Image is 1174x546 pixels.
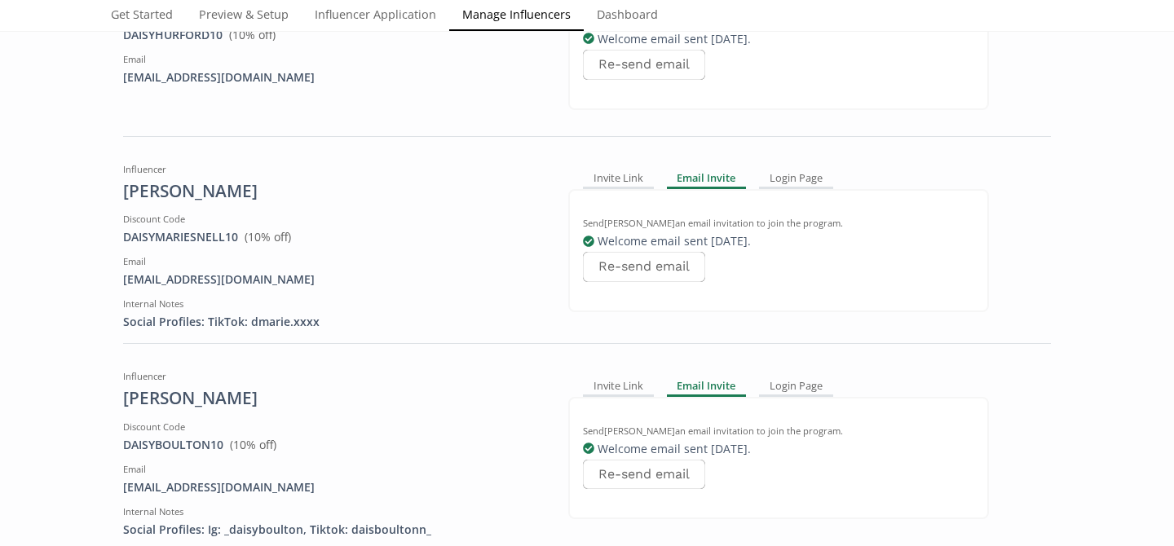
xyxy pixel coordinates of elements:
div: Send [PERSON_NAME] an email invitation to join the program. [583,217,974,230]
div: [EMAIL_ADDRESS][DOMAIN_NAME] [123,479,544,495]
span: ( 10 % off) [245,229,291,244]
div: Social Profiles: TikTok: dmarie.xxxx [123,314,544,330]
div: [PERSON_NAME] [123,386,544,411]
div: Welcome email sent [DATE] . [583,441,974,457]
div: Send [PERSON_NAME] an email invitation to join the program. [583,425,974,438]
div: Internal Notes [123,505,544,518]
div: Invite Link [583,170,654,189]
div: [PERSON_NAME] [123,179,544,204]
span: ( 10 % off) [229,27,276,42]
a: DAISYBOULTON10 [123,437,223,452]
div: Internal Notes [123,297,544,310]
div: Welcome email sent [DATE] . [583,233,974,249]
div: Discount Code [123,213,544,226]
a: DAISYMARIESNELL10 [123,229,238,244]
div: [EMAIL_ADDRESS][DOMAIN_NAME] [123,69,544,86]
a: DAISYHURFORD10 [123,27,223,42]
div: Login Page [759,376,833,396]
div: Email [123,53,544,66]
div: Email [123,463,544,476]
div: Invite Link [583,376,654,396]
button: Re-send email [583,460,705,490]
div: Email [123,255,544,268]
button: Re-send email [583,252,705,282]
div: Email Invite [667,376,747,396]
div: Influencer [123,370,544,383]
div: Social Profiles: Ig: _daisyboulton, Tiktok: daisboultonn_ [123,522,544,538]
button: Re-send email [583,50,705,80]
span: ( 10 % off) [230,437,276,452]
div: Login Page [759,170,833,189]
div: Welcome email sent [DATE] . [583,31,974,47]
div: [EMAIL_ADDRESS][DOMAIN_NAME] [123,271,544,288]
div: Influencer [123,163,544,176]
div: Email Invite [667,170,747,189]
div: Discount Code [123,421,544,434]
